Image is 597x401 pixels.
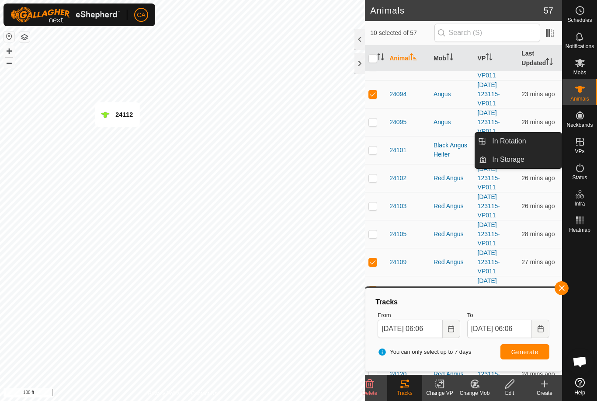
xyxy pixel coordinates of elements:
[457,389,492,397] div: Change Mob
[434,141,471,159] div: Black Angus Heifer
[386,45,430,72] th: Animal
[487,151,562,168] a: In Storage
[378,311,460,320] label: From
[478,361,500,387] a: [DATE] 123115-VP011
[500,344,549,359] button: Generate
[410,55,417,62] p-sorticon: Activate to sort
[475,151,562,168] li: In Storage
[573,70,586,75] span: Mobs
[389,370,406,379] span: 24120
[19,32,30,42] button: Map Layers
[567,17,592,23] span: Schedules
[422,389,457,397] div: Change VP
[572,175,587,180] span: Status
[478,221,500,247] a: [DATE] 123115-VP011
[521,370,555,377] span: 12 Sep 2025 at 5:43 am
[532,320,549,338] button: Choose Date
[434,202,471,211] div: Red Angus
[518,45,562,72] th: Last Updated
[191,390,217,398] a: Contact Us
[546,59,553,66] p-sorticon: Activate to sort
[570,96,589,101] span: Animals
[10,7,120,23] img: Gallagher Logo
[434,90,471,99] div: Angus
[389,230,406,239] span: 24105
[374,297,553,307] div: Tracks
[430,45,474,72] th: Mob
[521,230,555,237] span: 12 Sep 2025 at 5:39 am
[434,370,471,379] div: Red Angus
[544,4,553,17] span: 57
[492,136,526,146] span: In Rotation
[492,389,527,397] div: Edit
[434,174,471,183] div: Red Angus
[387,389,422,397] div: Tracks
[115,111,133,118] span: 24112
[562,374,597,399] a: Help
[377,55,384,62] p-sorticon: Activate to sort
[434,230,471,239] div: Red Angus
[443,320,460,338] button: Choose Date
[486,55,493,62] p-sorticon: Activate to sort
[521,91,555,98] span: 12 Sep 2025 at 5:43 am
[446,55,453,62] p-sorticon: Activate to sort
[389,146,406,155] span: 24101
[478,109,500,135] a: [DATE] 123115-VP011
[434,118,471,127] div: Angus
[378,348,471,356] span: You can only select up to 7 days
[566,44,594,49] span: Notifications
[527,389,562,397] div: Create
[574,390,585,395] span: Help
[370,5,544,16] h2: Animals
[467,311,549,320] label: To
[574,201,585,206] span: Infra
[521,202,555,209] span: 12 Sep 2025 at 5:40 am
[389,90,406,99] span: 24094
[370,28,434,38] span: 10 selected of 57
[478,53,500,79] a: [DATE] 123115-VP011
[389,202,406,211] span: 24103
[389,286,406,295] span: 24112
[575,149,584,154] span: VPs
[478,277,500,303] a: [DATE] 123115-VP011
[521,119,555,126] span: 12 Sep 2025 at 5:39 am
[521,174,555,181] span: 12 Sep 2025 at 5:40 am
[4,57,14,68] button: –
[4,46,14,56] button: +
[434,24,540,42] input: Search (S)
[478,165,500,191] a: [DATE] 123115-VP011
[492,154,524,165] span: In Storage
[569,227,590,233] span: Heatmap
[4,31,14,42] button: Reset Map
[478,81,500,107] a: [DATE] 123115-VP011
[137,10,145,20] span: CA
[566,122,593,128] span: Neckbands
[567,349,593,375] div: Open chat
[521,258,555,265] span: 12 Sep 2025 at 5:40 am
[362,390,378,396] span: Delete
[434,286,471,295] div: Red Angus
[474,45,518,72] th: VP
[478,249,500,275] a: [DATE] 123115-VP011
[511,349,538,356] span: Generate
[475,133,562,150] li: In Rotation
[478,193,500,219] a: [DATE] 123115-VP011
[389,118,406,127] span: 24095
[389,258,406,267] span: 24109
[434,258,471,267] div: Red Angus
[487,133,562,150] a: In Rotation
[389,174,406,183] span: 24102
[148,390,181,398] a: Privacy Policy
